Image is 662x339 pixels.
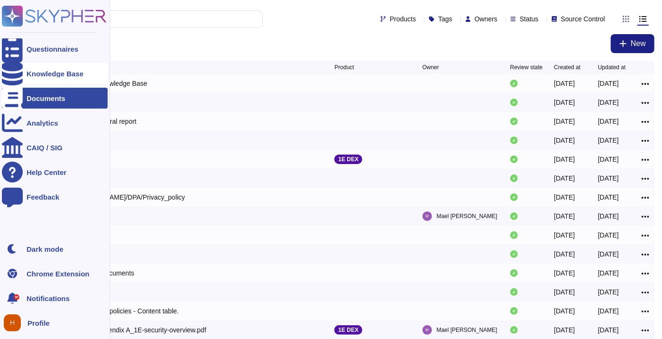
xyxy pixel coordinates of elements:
div: [DATE] [554,192,575,202]
div: [DATE] [554,79,575,88]
span: Mael [PERSON_NAME] [437,325,497,335]
div: [DATE] [598,117,619,126]
div: Chrome Extension [27,270,90,277]
div: [PERSON_NAME]/DPA/Privacy_policy [71,192,185,202]
div: [DATE] [554,98,575,107]
a: Documents [2,88,108,109]
div: [DATE] [554,136,575,145]
img: user [423,211,432,221]
p: 1E DEX [338,156,359,162]
div: [DATE] [598,155,619,164]
img: user [4,314,21,331]
div: [DATE] [598,306,619,316]
span: Owner [423,64,439,70]
div: [DATE] [554,211,575,221]
span: Tags [438,16,452,22]
div: 9+ [14,294,19,300]
a: Help Center [2,162,108,183]
div: TeamViewer policies - Content table. [71,306,179,316]
img: user [423,325,432,335]
a: Knowledge Base [2,63,108,84]
div: [DATE] [598,98,619,107]
button: user [2,312,28,333]
p: 1E DEX [338,327,359,333]
div: [DATE] [554,230,575,240]
span: Created at [554,64,580,70]
span: Notifications [27,295,70,302]
div: [DATE] [598,287,619,297]
span: Owners [475,16,497,22]
div: 1E.DEX.Appendix A_1E-security-overview.pdf [71,325,206,335]
div: [DATE] [554,325,575,335]
div: [DATE] [598,325,619,335]
div: [DATE] [598,211,619,221]
div: [DATE] [598,192,619,202]
span: New [631,40,646,47]
span: Review state [510,64,543,70]
span: Profile [28,320,50,327]
button: New [611,34,654,53]
div: [DATE] [554,268,575,278]
div: [DATE] [598,249,619,259]
div: [DATE] [554,117,575,126]
a: Feedback [2,186,108,207]
span: Source Control [561,16,605,22]
div: Questionnaires [27,46,78,53]
div: Documents [27,95,65,102]
div: [DATE] [598,79,619,88]
div: Feedback [27,193,59,201]
a: Chrome Extension [2,263,108,284]
a: CAIQ / SIG [2,137,108,158]
span: Product [334,64,354,70]
div: Knowledge Base [27,70,83,77]
div: [DATE] [598,136,619,145]
span: Updated at [598,64,626,70]
div: [DATE] [598,174,619,183]
div: [DATE] [554,249,575,259]
div: Analytics [27,119,58,127]
div: [DATE] [554,287,575,297]
div: Help Center [27,169,66,176]
span: Products [390,16,416,22]
div: [DATE] [554,155,575,164]
div: [DATE] [554,174,575,183]
div: CAIQ / SIG [27,144,63,151]
div: [DATE] [554,306,575,316]
a: Analytics [2,112,108,133]
a: Questionnaires [2,38,108,59]
div: [DATE] [598,230,619,240]
div: Dark mode [27,246,64,253]
span: Status [520,16,539,22]
span: Mael [PERSON_NAME] [437,211,497,221]
div: [DATE] [598,268,619,278]
input: Search by keywords [37,11,262,27]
